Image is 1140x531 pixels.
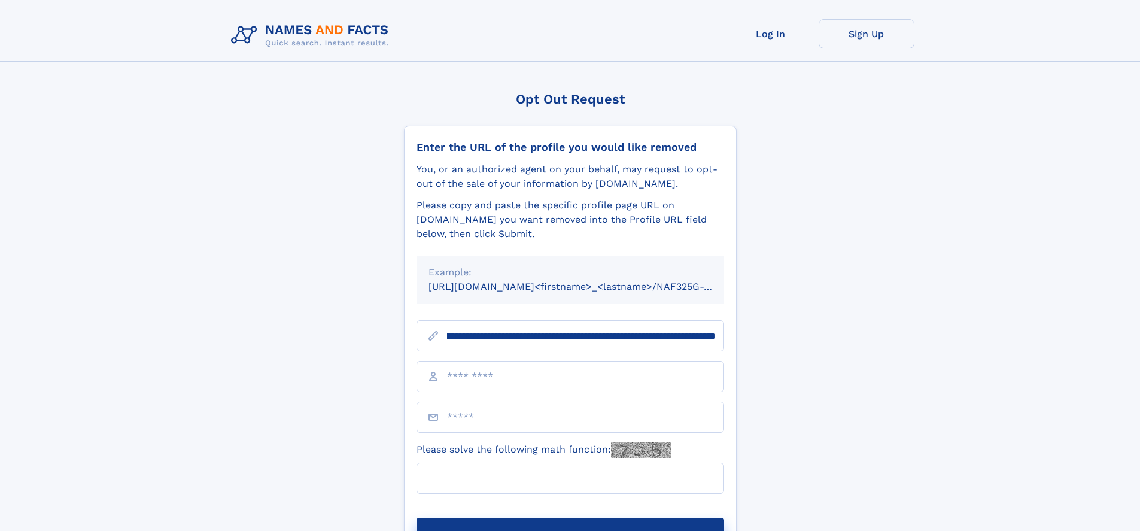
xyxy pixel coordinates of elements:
[404,92,737,107] div: Opt Out Request
[428,265,712,280] div: Example:
[723,19,819,48] a: Log In
[819,19,914,48] a: Sign Up
[417,442,671,458] label: Please solve the following math function:
[226,19,399,51] img: Logo Names and Facts
[428,281,747,292] small: [URL][DOMAIN_NAME]<firstname>_<lastname>/NAF325G-xxxxxxxx
[417,198,724,241] div: Please copy and paste the specific profile page URL on [DOMAIN_NAME] you want removed into the Pr...
[417,162,724,191] div: You, or an authorized agent on your behalf, may request to opt-out of the sale of your informatio...
[417,141,724,154] div: Enter the URL of the profile you would like removed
